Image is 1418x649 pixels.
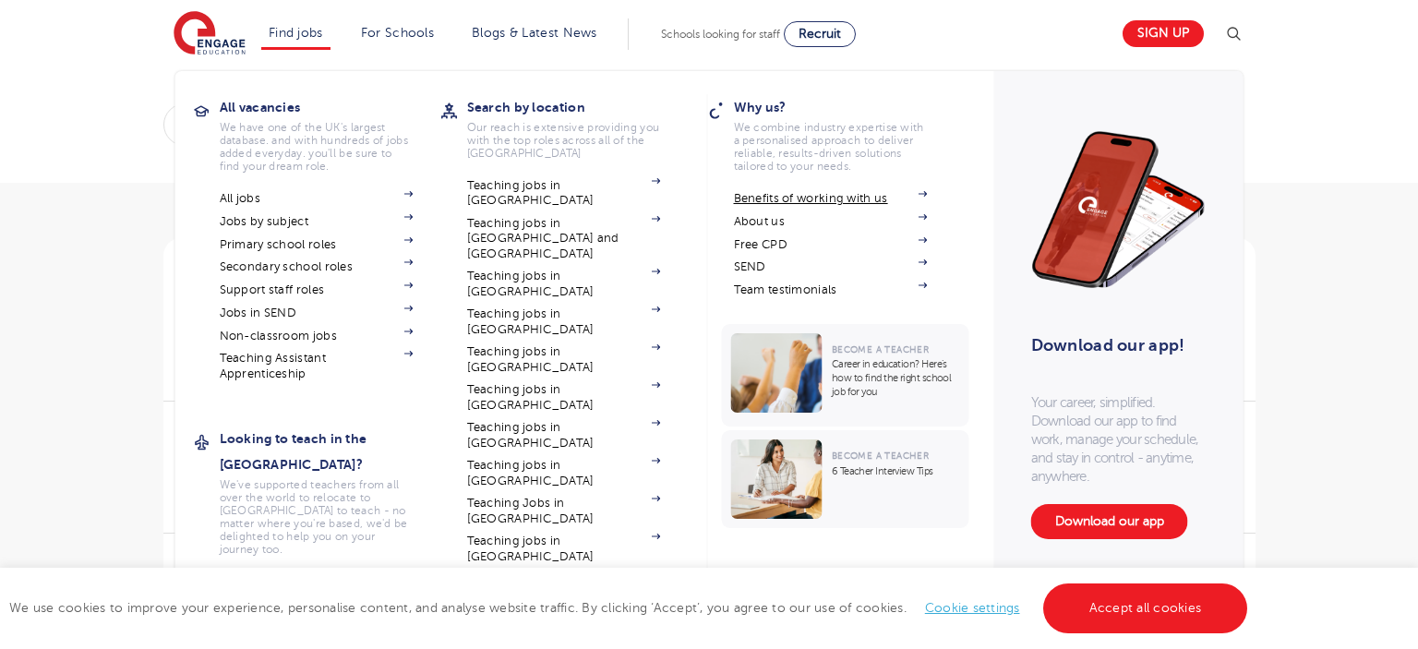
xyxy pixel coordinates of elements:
[734,121,928,173] p: We combine industry expertise with a personalised approach to deliver reliable, results-driven so...
[220,329,414,343] a: Non-classroom jobs
[220,214,414,229] a: Jobs by subject
[467,306,661,337] a: Teaching jobs in [GEOGRAPHIC_DATA]
[467,344,661,375] a: Teaching jobs in [GEOGRAPHIC_DATA]
[799,27,841,41] span: Recruit
[832,344,929,355] span: Become a Teacher
[163,103,601,146] div: Submit
[467,420,661,451] a: Teaching jobs in [GEOGRAPHIC_DATA]
[220,121,414,173] p: We have one of the UK's largest database. and with hundreds of jobs added everyday. you'll be sur...
[269,26,323,40] a: Find jobs
[1031,504,1188,539] a: Download our app
[734,214,928,229] a: About us
[467,216,661,261] a: Teaching jobs in [GEOGRAPHIC_DATA] and [GEOGRAPHIC_DATA]
[174,11,246,57] img: Engage Education
[734,94,955,120] h3: Why us?
[467,496,661,526] a: Teaching Jobs in [GEOGRAPHIC_DATA]
[467,382,661,413] a: Teaching jobs in [GEOGRAPHIC_DATA]
[722,430,974,528] a: Become a Teacher6 Teacher Interview Tips
[220,306,414,320] a: Jobs in SEND
[220,351,414,381] a: Teaching Assistant Apprenticeship
[467,269,661,299] a: Teaching jobs in [GEOGRAPHIC_DATA]
[661,28,780,41] span: Schools looking for staff
[467,534,661,564] a: Teaching jobs in [GEOGRAPHIC_DATA]
[832,357,960,399] p: Career in education? Here’s how to find the right school job for you
[1031,393,1207,486] p: Your career, simplified. Download our app to find work, manage your schedule, and stay in control...
[467,94,689,160] a: Search by locationOur reach is extensive providing you with the top roles across all of the [GEOG...
[467,458,661,488] a: Teaching jobs in [GEOGRAPHIC_DATA]
[220,259,414,274] a: Secondary school roles
[734,259,928,274] a: SEND
[1031,325,1198,366] h3: Download our app!
[925,601,1020,615] a: Cookie settings
[734,191,928,206] a: Benefits of working with us
[220,426,441,477] h3: Looking to teach in the [GEOGRAPHIC_DATA]?
[832,464,960,478] p: 6 Teacher Interview Tips
[1043,583,1248,633] a: Accept all cookies
[9,601,1252,615] span: We use cookies to improve your experience, personalise content, and analyse website traffic. By c...
[734,94,955,173] a: Why us?We combine industry expertise with a personalised approach to deliver reliable, results-dr...
[832,451,929,461] span: Become a Teacher
[220,237,414,252] a: Primary school roles
[734,237,928,252] a: Free CPD
[361,26,434,40] a: For Schools
[467,121,661,160] p: Our reach is extensive providing you with the top roles across all of the [GEOGRAPHIC_DATA]
[472,26,597,40] a: Blogs & Latest News
[467,178,661,209] a: Teaching jobs in [GEOGRAPHIC_DATA]
[220,282,414,297] a: Support staff roles
[467,94,689,120] h3: Search by location
[220,94,441,120] h3: All vacancies
[1123,20,1204,47] a: Sign up
[220,478,414,556] p: We've supported teachers from all over the world to relocate to [GEOGRAPHIC_DATA] to teach - no m...
[220,191,414,206] a: All jobs
[220,94,441,173] a: All vacanciesWe have one of the UK's largest database. and with hundreds of jobs added everyday. ...
[722,324,974,427] a: Become a TeacherCareer in education? Here’s how to find the right school job for you
[784,21,856,47] a: Recruit
[734,282,928,297] a: Team testimonials
[220,426,441,556] a: Looking to teach in the [GEOGRAPHIC_DATA]?We've supported teachers from all over the world to rel...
